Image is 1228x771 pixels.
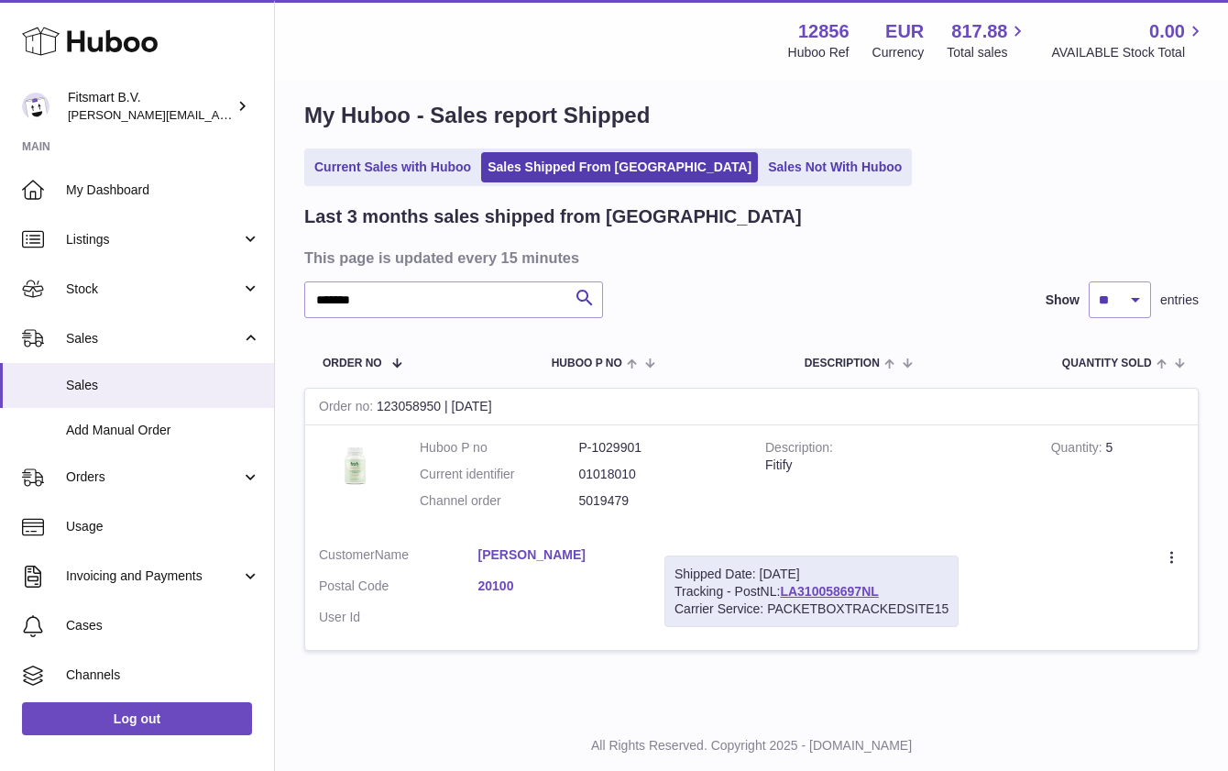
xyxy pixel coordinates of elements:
[1051,44,1206,61] span: AVAILABLE Stock Total
[478,546,638,564] a: [PERSON_NAME]
[66,330,241,347] span: Sales
[1149,19,1185,44] span: 0.00
[579,466,739,483] dd: 01018010
[1160,292,1199,309] span: entries
[798,19,850,44] strong: 12856
[66,617,260,634] span: Cases
[66,468,241,486] span: Orders
[1051,440,1106,459] strong: Quantity
[1051,19,1206,61] a: 0.00 AVAILABLE Stock Total
[947,19,1028,61] a: 817.88 Total sales
[319,578,478,600] dt: Postal Code
[304,248,1194,268] h3: This page is updated every 15 minutes
[66,666,260,684] span: Channels
[780,584,878,599] a: LA310058697NL
[304,101,1199,130] h1: My Huboo - Sales report Shipped
[323,358,382,369] span: Order No
[305,389,1198,425] div: 123058950 | [DATE]
[66,182,260,199] span: My Dashboard
[579,492,739,510] dd: 5019479
[308,152,477,182] a: Current Sales with Huboo
[674,566,948,583] div: Shipped Date: [DATE]
[68,107,367,122] span: [PERSON_NAME][EMAIL_ADDRESS][DOMAIN_NAME]
[478,578,638,595] a: 20100
[319,609,478,626] dt: User Id
[420,492,579,510] dt: Channel order
[319,399,377,418] strong: Order no
[481,152,758,182] a: Sales Shipped From [GEOGRAPHIC_DATA]
[805,358,880,369] span: Description
[66,518,260,535] span: Usage
[420,466,579,483] dt: Current identifier
[290,737,1213,754] p: All Rights Reserved. Copyright 2025 - [DOMAIN_NAME]
[420,439,579,457] dt: Huboo P no
[762,152,908,182] a: Sales Not With Huboo
[788,44,850,61] div: Huboo Ref
[319,546,478,568] dt: Name
[579,439,739,457] dd: P-1029901
[872,44,925,61] div: Currency
[951,19,1007,44] span: 817.88
[66,377,260,394] span: Sales
[22,702,252,735] a: Log out
[664,556,959,628] div: Tracking - PostNL:
[674,600,948,618] div: Carrier Service: PACKETBOXTRACKEDSITE15
[68,89,233,124] div: Fitsmart B.V.
[66,281,241,298] span: Stock
[1046,292,1080,309] label: Show
[947,44,1028,61] span: Total sales
[304,204,802,229] h2: Last 3 months sales shipped from [GEOGRAPHIC_DATA]
[66,567,241,585] span: Invoicing and Payments
[22,93,49,120] img: jonathan@leaderoo.com
[765,440,833,459] strong: Description
[66,422,260,439] span: Add Manual Order
[885,19,924,44] strong: EUR
[319,547,375,562] span: Customer
[1062,358,1152,369] span: Quantity Sold
[552,358,622,369] span: Huboo P no
[319,439,392,491] img: 128561739542540.png
[66,231,241,248] span: Listings
[765,457,1024,474] div: Fitify
[1037,425,1198,533] td: 5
